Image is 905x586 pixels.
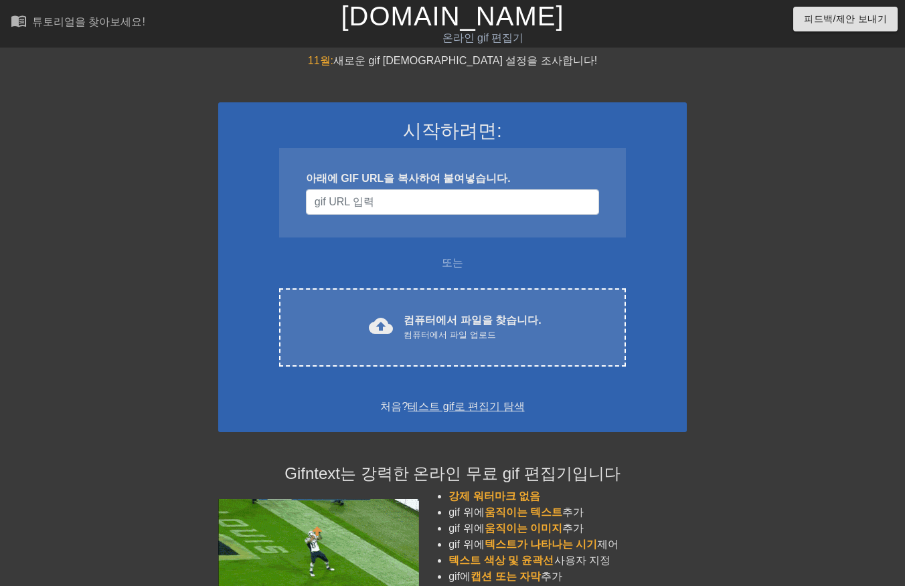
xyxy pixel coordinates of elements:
div: 또는 [253,255,652,271]
span: 캡션 또는 자막 [471,571,541,582]
span: 11월: [308,55,333,66]
a: [DOMAIN_NAME] [341,1,564,31]
li: gif 위에 추가 [448,520,687,536]
input: 사용자 이름 [306,189,599,215]
span: cloud_upload [369,314,393,338]
a: 튜토리얼을 찾아보세요! [11,13,145,33]
li: 사용자 지정 [448,553,687,569]
div: 온라인 gif 편집기 [309,30,658,46]
span: 움직이는 텍스트 [485,506,562,518]
li: gif에 추가 [448,569,687,585]
li: gif 위에 추가 [448,504,687,520]
div: 아래에 GIF URL을 복사하여 붙여넣습니다. [306,171,599,187]
a: 테스트 gif로 편집기 탐색 [408,401,524,412]
span: 움직이는 이미지 [485,522,562,534]
span: menu_book [11,13,27,29]
div: 새로운 gif [DEMOGRAPHIC_DATA] 설정을 조사합니다! [218,53,687,69]
div: 튜토리얼을 찾아보세요! [32,16,145,27]
span: 강제 워터마크 없음 [448,490,540,502]
button: 피드백/제안 보내기 [793,7,898,31]
h3: 시작하려면: [236,120,669,142]
span: 텍스트 색상 및 윤곽선 [448,555,554,566]
h4: Gifntext는 강력한 온라인 무료 gif 편집기입니다 [218,464,687,484]
div: 컴퓨터에서 파일 업로드 [404,328,541,342]
span: 텍스트가 나타나는 시기 [485,539,598,550]
div: 처음? [236,399,669,415]
font: 컴퓨터에서 파일을 찾습니다. [404,314,541,326]
li: gif 위에 제어 [448,536,687,553]
span: 피드백/제안 보내기 [804,11,887,27]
